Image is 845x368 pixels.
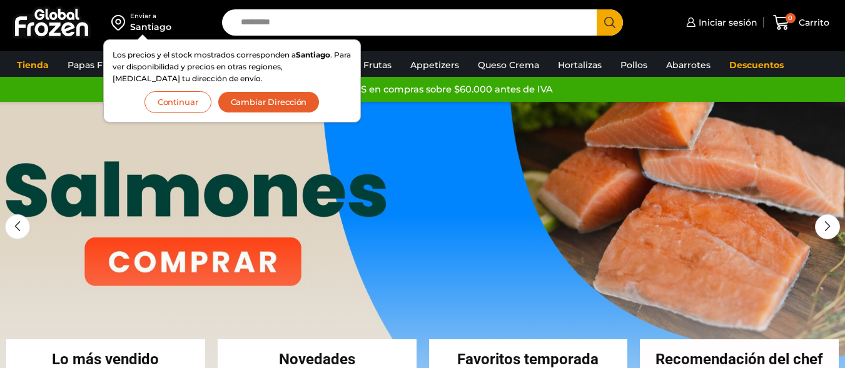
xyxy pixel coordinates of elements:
[683,10,757,35] a: Iniciar sesión
[144,91,211,113] button: Continuar
[614,53,654,77] a: Pollos
[130,12,171,21] div: Enviar a
[218,352,417,367] h2: Novedades
[218,91,320,113] button: Cambiar Dirección
[429,352,628,367] h2: Favoritos temporada
[815,214,840,239] div: Next slide
[552,53,608,77] a: Hortalizas
[5,214,30,239] div: Previous slide
[660,53,717,77] a: Abarrotes
[61,53,128,77] a: Papas Fritas
[786,13,796,23] span: 0
[770,8,832,37] a: 0 Carrito
[6,352,205,367] h2: Lo más vendido
[696,16,757,29] span: Iniciar sesión
[796,16,829,29] span: Carrito
[296,50,330,59] strong: Santiago
[597,9,623,36] button: Search button
[111,12,130,33] img: address-field-icon.svg
[472,53,545,77] a: Queso Crema
[640,352,839,367] h2: Recomendación del chef
[723,53,790,77] a: Descuentos
[11,53,55,77] a: Tienda
[404,53,465,77] a: Appetizers
[130,21,171,33] div: Santiago
[113,49,352,85] p: Los precios y el stock mostrados corresponden a . Para ver disponibilidad y precios en otras regi...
